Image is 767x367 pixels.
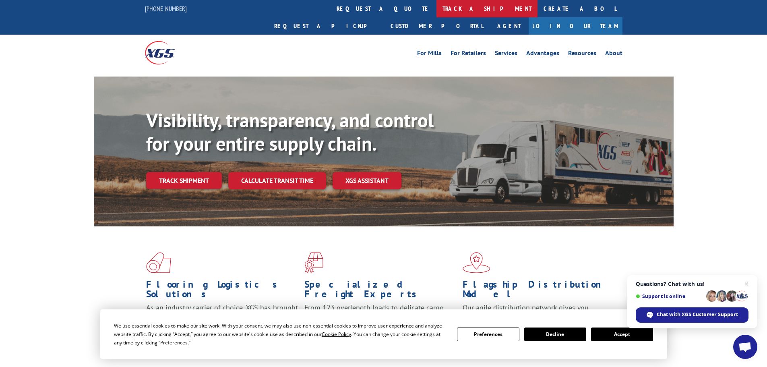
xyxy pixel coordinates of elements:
span: As an industry carrier of choice, XGS has brought innovation and dedication to flooring logistics... [146,303,298,332]
a: [PHONE_NUMBER] [145,4,187,12]
img: xgs-icon-focused-on-flooring-red [304,252,323,273]
span: Support is online [636,293,703,299]
a: About [605,50,622,59]
a: Services [495,50,517,59]
span: Chat with XGS Customer Support [657,311,738,318]
img: xgs-icon-total-supply-chain-intelligence-red [146,252,171,273]
a: Advantages [526,50,559,59]
a: Agent [489,17,529,35]
img: xgs-icon-flagship-distribution-model-red [463,252,490,273]
span: Cookie Policy [322,331,351,338]
h1: Flooring Logistics Solutions [146,280,298,303]
a: Resources [568,50,596,59]
a: XGS ASSISTANT [333,172,401,189]
span: Questions? Chat with us! [636,281,748,287]
h1: Specialized Freight Experts [304,280,457,303]
a: Request a pickup [268,17,385,35]
a: Join Our Team [529,17,622,35]
a: Customer Portal [385,17,489,35]
a: Track shipment [146,172,222,189]
a: Open chat [733,335,757,359]
a: Calculate transit time [228,172,326,189]
div: Cookie Consent Prompt [100,309,667,359]
span: Our agile distribution network gives you nationwide inventory management on demand. [463,303,611,322]
h1: Flagship Distribution Model [463,280,615,303]
div: We use essential cookies to make our site work. With your consent, we may also use non-essential ... [114,321,447,347]
button: Preferences [457,328,519,341]
span: Preferences [160,339,188,346]
b: Visibility, transparency, and control for your entire supply chain. [146,108,434,156]
a: For Mills [417,50,442,59]
button: Decline [524,328,586,341]
span: Chat with XGS Customer Support [636,307,748,323]
a: For Retailers [451,50,486,59]
p: From 123 overlength loads to delicate cargo, our experienced staff knows the best way to move you... [304,303,457,339]
button: Accept [591,328,653,341]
